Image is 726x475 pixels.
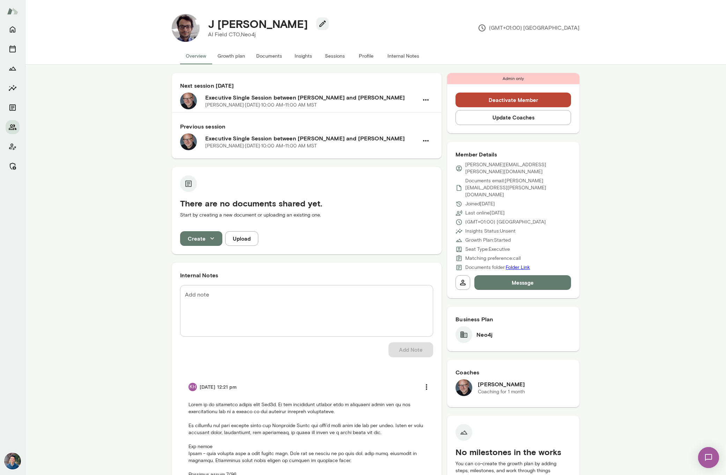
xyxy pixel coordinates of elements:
[478,380,525,388] h6: [PERSON_NAME]
[180,212,433,219] p: Start by creating a new document or uploading an existing one.
[225,231,258,246] button: Upload
[212,47,251,64] button: Growth plan
[180,271,433,279] h6: Internal Notes
[205,93,418,102] h6: Executive Single Session between [PERSON_NAME] and [PERSON_NAME]
[419,380,434,394] button: more
[476,330,492,339] h6: Neo4j
[205,142,317,149] p: [PERSON_NAME] · [DATE] · 10:00 AM-11:00 AM MST
[382,47,425,64] button: Internal Notes
[205,134,418,142] h6: Executive Single Session between [PERSON_NAME] and [PERSON_NAME]
[506,264,530,270] a: Folder Link
[208,30,323,39] p: AI Field CTO, Neo4j
[465,177,571,198] p: Documents email: [PERSON_NAME][EMAIL_ADDRESS][PERSON_NAME][DOMAIN_NAME]
[465,264,530,271] p: Documents folder:
[6,101,20,115] button: Documents
[6,159,20,173] button: Manage
[455,315,571,323] h6: Business Plan
[6,42,20,56] button: Sessions
[4,453,21,469] img: Alex Yu
[180,47,212,64] button: Overview
[180,231,222,246] button: Create
[180,198,433,209] h5: There are no documents shared yet.
[455,150,571,159] h6: Member Details
[172,14,200,42] img: J Barrasa
[465,246,510,253] p: Seat Type: Executive
[251,47,288,64] button: Documents
[180,122,433,131] h6: Previous session
[455,368,571,377] h6: Coaches
[455,93,571,107] button: Deactivate Member
[478,24,579,32] p: (GMT+01:00) [GEOGRAPHIC_DATA]
[6,22,20,36] button: Home
[447,73,579,84] div: Admin only
[474,275,571,290] button: Message
[465,237,511,244] p: Growth Plan: Started
[350,47,382,64] button: Profile
[180,81,433,90] h6: Next session [DATE]
[6,61,20,75] button: Growth Plan
[208,17,308,30] h4: J [PERSON_NAME]
[465,210,505,217] p: Last online [DATE]
[6,120,20,134] button: Members
[200,383,237,390] h6: [DATE] 12:21 pm
[205,102,317,109] p: [PERSON_NAME] · [DATE] · 10:00 AM-11:00 AM MST
[465,200,495,207] p: Joined [DATE]
[465,228,516,235] p: Insights Status: Unsent
[6,140,20,154] button: Client app
[319,47,350,64] button: Sessions
[455,379,472,396] img: Nick Gould
[465,255,521,262] p: Matching preference: call
[465,161,571,175] p: [PERSON_NAME][EMAIL_ADDRESS][PERSON_NAME][DOMAIN_NAME]
[478,388,525,395] p: Coaching for 1 month
[188,383,197,391] div: KH
[455,110,571,125] button: Update Coaches
[7,5,18,18] img: Mento
[6,81,20,95] button: Insights
[288,47,319,64] button: Insights
[465,219,546,226] p: (GMT+01:00) [GEOGRAPHIC_DATA]
[455,446,571,458] h5: No milestones in the works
